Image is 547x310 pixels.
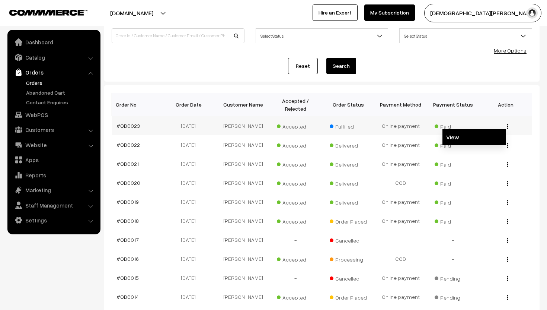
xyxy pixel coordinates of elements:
[326,58,356,74] button: Search
[330,140,367,149] span: Delivered
[494,47,527,54] a: More Options
[479,93,532,116] th: Action
[116,294,139,300] a: #OD0014
[164,93,217,116] th: Order Date
[9,199,98,212] a: Staff Management
[164,173,217,192] td: [DATE]
[424,4,541,22] button: [DEMOGRAPHIC_DATA][PERSON_NAME]
[330,235,367,244] span: Cancelled
[164,287,217,306] td: [DATE]
[84,4,179,22] button: [DOMAIN_NAME]
[277,140,314,149] span: Accepted
[116,256,139,262] a: #OD0016
[164,249,217,268] td: [DATE]
[507,181,508,186] img: Menu
[116,180,140,186] a: #OD0020
[217,268,269,287] td: [PERSON_NAME]
[116,237,139,243] a: #OD0017
[507,200,508,205] img: Menu
[507,143,508,148] img: Menu
[374,154,427,173] td: Online payment
[330,159,367,168] span: Delivered
[269,93,322,116] th: Accepted / Rejected
[507,219,508,224] img: Menu
[116,123,140,129] a: #OD0023
[164,211,217,230] td: [DATE]
[374,249,427,268] td: COD
[374,116,427,135] td: Online payment
[374,135,427,154] td: Online payment
[374,93,427,116] th: Payment Method
[288,58,318,74] a: Reset
[330,273,367,282] span: Cancelled
[427,230,479,249] td: -
[277,159,314,168] span: Accepted
[217,249,269,268] td: [PERSON_NAME]
[9,51,98,64] a: Catalog
[217,173,269,192] td: [PERSON_NAME]
[374,268,427,287] td: Online payment
[435,159,472,168] span: Paid
[507,162,508,167] img: Menu
[164,268,217,287] td: [DATE]
[217,154,269,173] td: [PERSON_NAME]
[112,28,244,43] input: Order Id / Customer Name / Customer Email / Customer Phone
[442,129,506,145] a: View
[435,216,472,225] span: Paid
[269,268,322,287] td: -
[24,89,98,97] a: Abandoned Cart
[164,230,217,249] td: [DATE]
[400,29,532,42] span: Select Status
[507,257,508,262] img: Menu
[164,154,217,173] td: [DATE]
[435,121,472,130] span: Paid
[9,66,98,79] a: Orders
[269,230,322,249] td: -
[330,254,367,263] span: Processing
[9,123,98,136] a: Customers
[364,4,415,21] a: My Subscription
[217,211,269,230] td: [PERSON_NAME]
[112,93,164,116] th: Order No
[435,292,472,301] span: Pending
[9,138,98,152] a: Website
[374,287,427,306] td: Online payment
[9,108,98,121] a: WebPOS
[330,121,367,130] span: Fulfilled
[164,192,217,211] td: [DATE]
[374,192,427,211] td: Online payment
[116,218,139,224] a: #OD0018
[256,28,388,43] span: Select Status
[435,273,472,282] span: Pending
[9,213,98,227] a: Settings
[277,216,314,225] span: Accepted
[277,197,314,206] span: Accepted
[217,116,269,135] td: [PERSON_NAME]
[330,216,367,225] span: Order Placed
[24,79,98,87] a: Orders
[374,173,427,192] td: COD
[116,161,139,167] a: #OD0021
[116,199,139,205] a: #OD0019
[322,93,374,116] th: Order Status
[277,121,314,130] span: Accepted
[330,178,367,187] span: Delivered
[9,153,98,167] a: Apps
[507,238,508,243] img: Menu
[116,275,139,281] a: #OD0015
[507,295,508,300] img: Menu
[9,168,98,182] a: Reports
[24,98,98,106] a: Contact Enquires
[330,197,367,206] span: Delivered
[277,292,314,301] span: Accepted
[527,7,538,19] img: user
[399,28,532,43] span: Select Status
[427,93,479,116] th: Payment Status
[9,7,74,16] a: COMMMERCE
[217,287,269,306] td: [PERSON_NAME]
[507,124,508,129] img: Menu
[9,35,98,49] a: Dashboard
[217,93,269,116] th: Customer Name
[374,211,427,230] td: Online payment
[507,276,508,281] img: Menu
